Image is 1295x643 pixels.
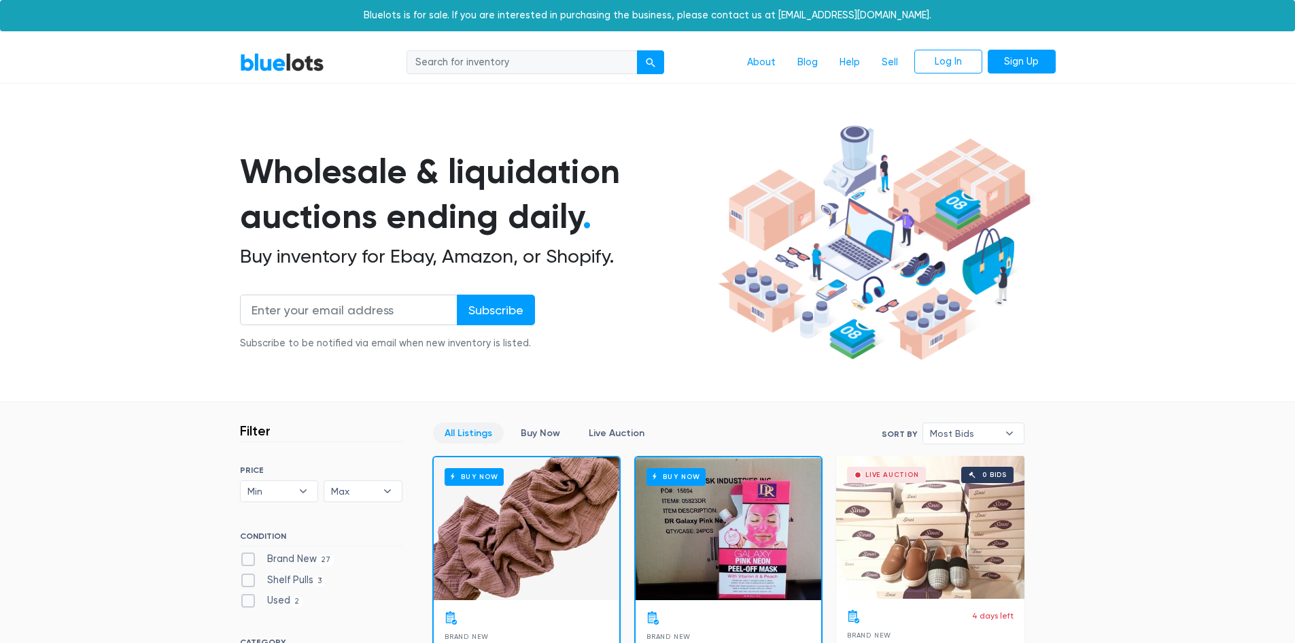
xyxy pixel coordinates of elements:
[972,610,1014,622] p: 4 days left
[646,633,691,640] span: Brand New
[240,552,335,567] label: Brand New
[914,50,982,74] a: Log In
[313,576,326,587] span: 3
[240,245,713,268] h2: Buy inventory for Ebay, Amazon, or Shopify.
[445,633,489,640] span: Brand New
[847,631,891,639] span: Brand New
[407,50,638,75] input: Search for inventory
[583,196,591,237] span: .
[445,468,504,485] h6: Buy Now
[930,423,998,444] span: Most Bids
[247,481,292,501] span: Min
[317,555,335,565] span: 27
[240,149,713,240] h1: Wholesale & liquidation auctions ending daily
[646,468,706,485] h6: Buy Now
[240,573,326,588] label: Shelf Pulls
[240,423,271,439] h3: Filter
[871,50,909,76] a: Sell
[636,457,821,600] a: Buy Now
[240,336,535,351] div: Subscribe to be notified via email when new inventory is listed.
[736,50,787,76] a: About
[865,472,919,478] div: Live Auction
[787,50,829,76] a: Blog
[373,481,402,501] b: ▾
[836,456,1024,599] a: Live Auction 0 bids
[240,593,304,608] label: Used
[829,50,871,76] a: Help
[713,119,1035,367] img: hero-ee84e7d0318cb26816c560f6b4441b76977f77a177738b4e94f68c95b2b83dbb.png
[577,423,656,444] a: Live Auction
[982,472,1007,478] div: 0 bids
[240,465,402,475] h6: PRICE
[995,423,1024,444] b: ▾
[434,457,619,600] a: Buy Now
[290,597,304,608] span: 2
[240,531,402,546] h6: CONDITION
[240,52,324,72] a: BlueLots
[988,50,1056,74] a: Sign Up
[331,481,376,501] span: Max
[509,423,572,444] a: Buy Now
[289,481,317,501] b: ▾
[240,295,457,325] input: Enter your email address
[433,423,504,444] a: All Listings
[457,295,535,325] input: Subscribe
[882,428,917,440] label: Sort By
